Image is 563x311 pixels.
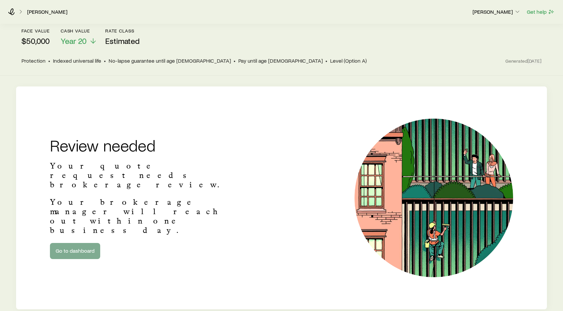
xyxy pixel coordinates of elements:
button: Cash ValueYear 20 [61,28,97,46]
a: [PERSON_NAME] [27,9,68,15]
span: Year 20 [61,36,86,46]
h2: Review needed [50,137,242,153]
p: Cash Value [61,28,97,34]
p: Your brokerage manager will reach out within one business day. [50,197,242,235]
button: Rate ClassEstimated [105,28,140,46]
span: Generated [505,58,542,64]
p: $50,000 [21,36,50,46]
span: No-lapse guarantee until age [DEMOGRAPHIC_DATA] [109,57,231,64]
span: • [325,57,327,64]
span: • [104,57,106,64]
span: Indexed universal life [53,57,101,64]
p: face value [21,28,50,34]
button: Get help [526,8,555,16]
p: [PERSON_NAME] [473,8,521,15]
span: Protection [21,57,46,64]
a: Go to dashboard [50,243,100,259]
img: Illustration of a window cleaner. [355,119,513,277]
span: • [48,57,50,64]
p: Rate Class [105,28,140,34]
span: Pay until age [DEMOGRAPHIC_DATA] [238,57,323,64]
span: [DATE] [527,58,542,64]
span: • [234,57,236,64]
span: Level (Option A) [330,57,367,64]
p: Your quote request needs brokerage review. [50,161,242,189]
span: Estimated [105,36,140,46]
button: [PERSON_NAME] [472,8,521,16]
